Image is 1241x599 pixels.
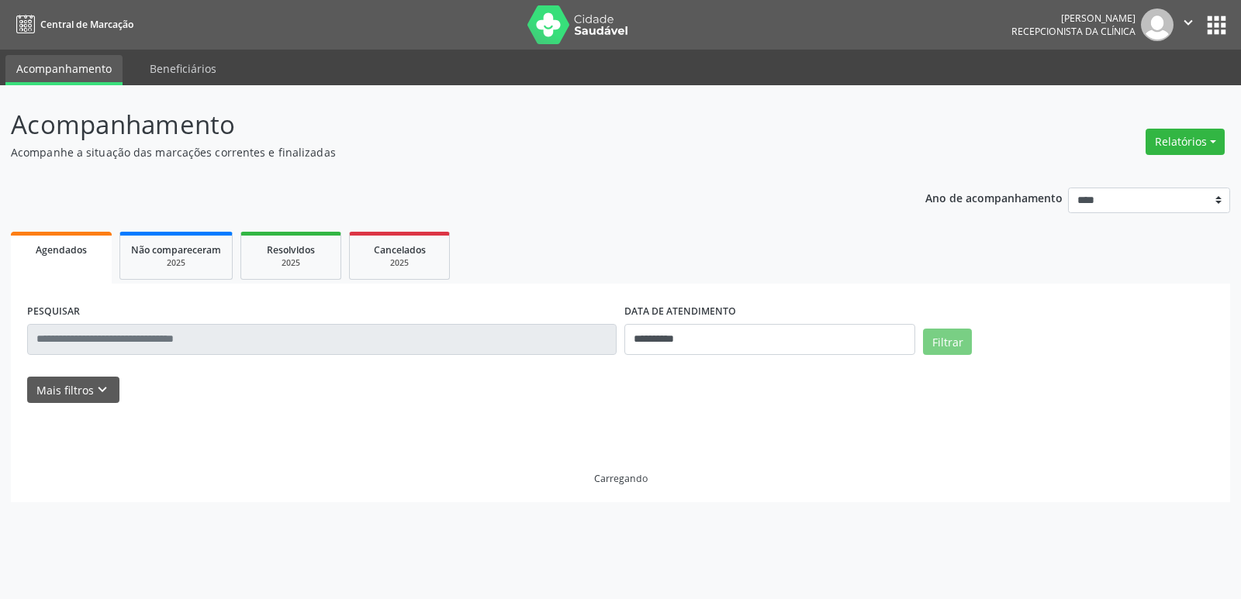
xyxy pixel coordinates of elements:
[11,12,133,37] a: Central de Marcação
[361,257,438,269] div: 2025
[40,18,133,31] span: Central de Marcação
[374,243,426,256] span: Cancelados
[1174,9,1203,41] button: 
[624,300,736,324] label: DATA DE ATENDIMENTO
[27,377,119,404] button: Mais filtroskeyboard_arrow_down
[5,55,123,85] a: Acompanhamento
[1011,25,1136,38] span: Recepcionista da clínica
[1011,12,1136,25] div: [PERSON_NAME]
[594,472,648,485] div: Carregando
[11,144,864,160] p: Acompanhe a situação das marcações correntes e finalizadas
[131,243,221,256] span: Não compareceram
[1141,9,1174,41] img: img
[94,381,111,398] i: keyboard_arrow_down
[1146,129,1225,155] button: Relatórios
[36,243,87,256] span: Agendados
[1203,12,1230,39] button: apps
[27,300,80,324] label: PESQUISAR
[11,105,864,144] p: Acompanhamento
[131,257,221,269] div: 2025
[267,243,315,256] span: Resolvidos
[139,55,227,82] a: Beneficiários
[252,257,330,269] div: 2025
[1180,14,1197,31] i: 
[923,329,972,355] button: Filtrar
[925,188,1063,207] p: Ano de acompanhamento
